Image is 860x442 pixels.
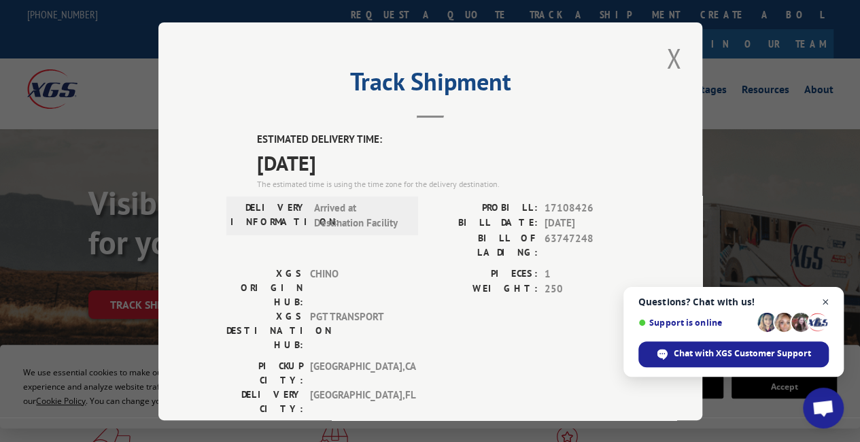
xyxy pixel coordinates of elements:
span: [GEOGRAPHIC_DATA] , FL [310,387,402,415]
label: XGS ORIGIN HUB: [226,266,303,309]
button: Close modal [662,39,685,77]
label: BILL OF LADING: [430,231,538,259]
label: DELIVERY CITY: [226,387,303,415]
label: PROBILL: [430,200,538,216]
label: ESTIMATED DELIVERY TIME: [257,132,634,148]
span: Questions? Chat with us! [638,296,829,307]
span: CHINO [310,266,402,309]
a: Open chat [803,388,844,428]
div: The estimated time is using the time zone for the delivery destination. [257,177,634,190]
span: [DATE] [545,216,634,231]
span: Chat with XGS Customer Support [638,341,829,367]
span: 1 [545,266,634,282]
label: BILL DATE: [430,216,538,231]
label: WEIGHT: [430,282,538,297]
span: 63747248 [545,231,634,259]
span: Chat with XGS Customer Support [674,347,811,360]
label: PIECES: [430,266,538,282]
label: PICKUP CITY: [226,358,303,387]
span: Support is online [638,318,753,328]
span: 250 [545,282,634,297]
span: [GEOGRAPHIC_DATA] , CA [310,358,402,387]
span: PGT TRANSPORT [310,309,402,352]
span: 17108426 [545,200,634,216]
label: DELIVERY INFORMATION: [230,200,307,231]
label: XGS DESTINATION HUB: [226,309,303,352]
span: Arrived at Destination Facility [314,200,406,231]
span: [DATE] [257,147,634,177]
h2: Track Shipment [226,72,634,98]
